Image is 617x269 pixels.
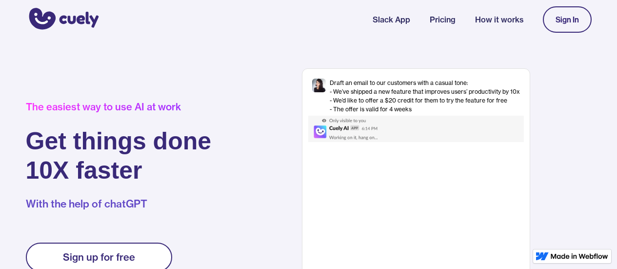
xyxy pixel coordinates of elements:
[26,197,212,211] p: With the help of chatGPT
[551,253,608,259] img: Made in Webflow
[63,251,135,263] div: Sign up for free
[430,14,456,25] a: Pricing
[543,6,592,33] a: Sign In
[26,126,212,185] h1: Get things done 10X faster
[26,1,99,38] a: home
[556,15,579,24] div: Sign In
[475,14,523,25] a: How it works
[26,101,212,113] div: The easiest way to use AI at work
[330,79,520,114] div: Draft an email to our customers with a casual tone: - We’ve shipped a new feature that improves u...
[373,14,410,25] a: Slack App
